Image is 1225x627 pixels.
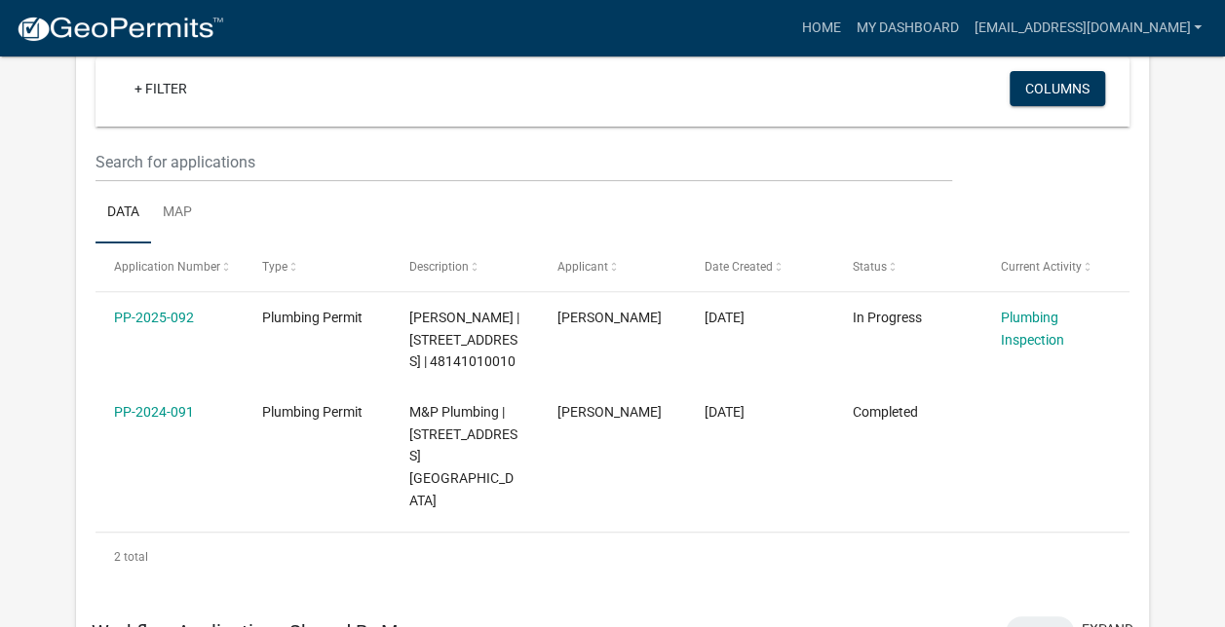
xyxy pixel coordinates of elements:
[96,182,151,244] a: Data
[557,260,608,274] span: Applicant
[114,260,220,274] span: Application Number
[262,260,287,274] span: Type
[114,310,194,325] a: PP-2025-092
[705,260,773,274] span: Date Created
[391,243,539,290] datatable-header-cell: Description
[119,71,203,106] a: + Filter
[96,533,1129,581] div: 2 total
[409,404,517,508] span: M&P Plumbing | 302 E TRAIL RIDGE AVE | 48711040070
[557,310,662,325] span: Micheal l Cosimo
[834,243,982,290] datatable-header-cell: Status
[853,260,887,274] span: Status
[705,404,745,420] span: 09/14/2024
[96,243,244,290] datatable-header-cell: Application Number
[114,404,194,420] a: PP-2024-091
[1000,260,1081,274] span: Current Activity
[705,310,745,325] span: 08/07/2025
[853,404,918,420] span: Completed
[409,260,469,274] span: Description
[96,142,952,182] input: Search for applications
[557,404,662,420] span: Micheal l Cosimo
[151,182,204,244] a: Map
[981,243,1129,290] datatable-header-cell: Current Activity
[966,10,1209,47] a: [EMAIL_ADDRESS][DOMAIN_NAME]
[793,10,848,47] a: Home
[262,404,363,420] span: Plumbing Permit
[853,310,922,325] span: In Progress
[243,243,391,290] datatable-header-cell: Type
[1010,71,1105,106] button: Columns
[1000,310,1063,348] a: Plumbing Inspection
[409,310,519,370] span: Micheal Cosimo | 805 W SALEM AVE | 48141010010
[262,310,363,325] span: Plumbing Permit
[76,20,1149,601] div: collapse
[686,243,834,290] datatable-header-cell: Date Created
[848,10,966,47] a: My Dashboard
[539,243,687,290] datatable-header-cell: Applicant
